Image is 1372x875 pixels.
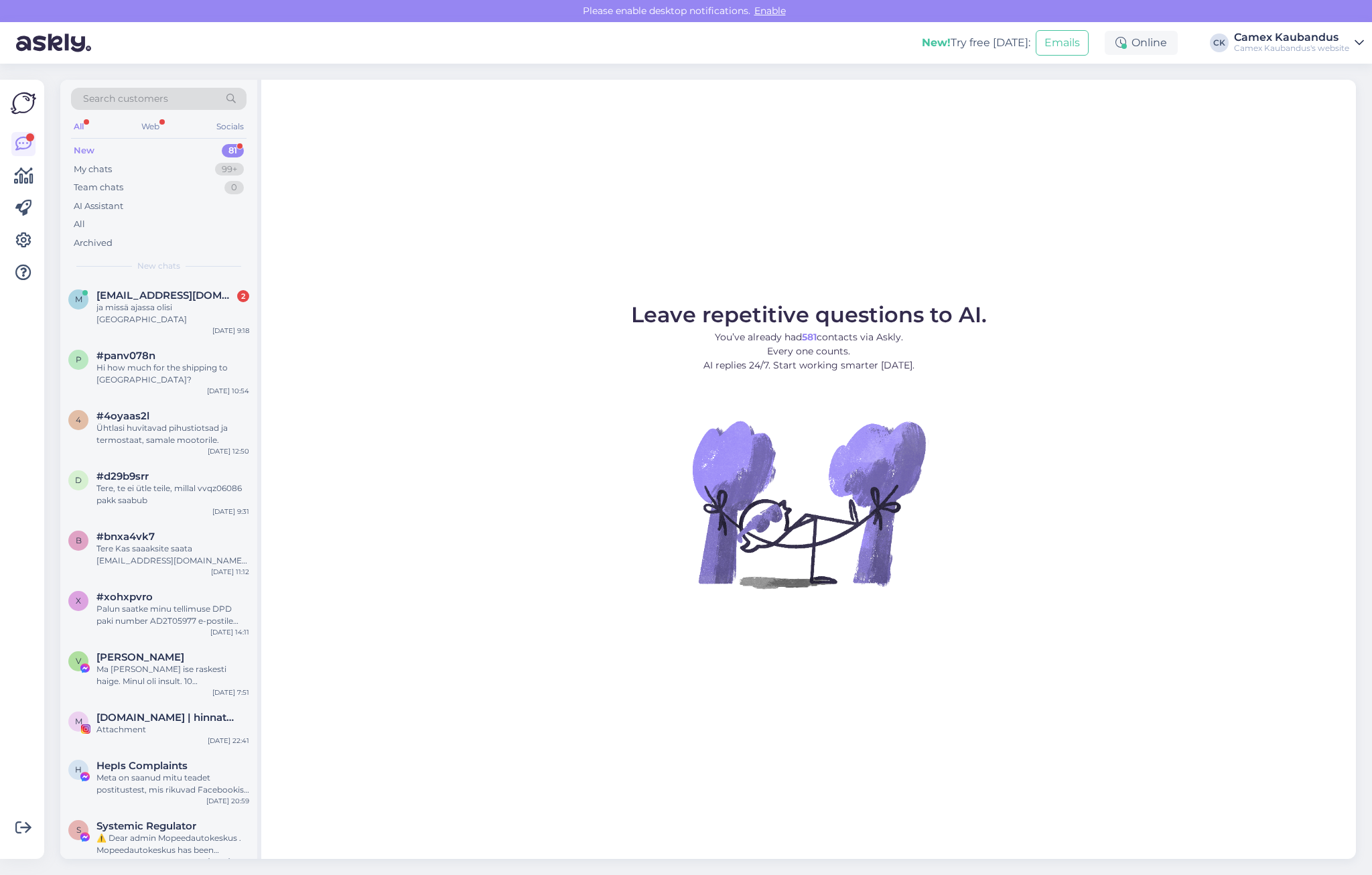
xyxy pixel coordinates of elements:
div: All [74,218,85,231]
div: Meta on saanud mitu teadet postitustest, mis rikuvad Facebookis olevate piltide ja videotega seot... [96,772,249,796]
div: [DATE] 10:54 [207,386,249,396]
span: V [76,656,81,666]
span: #4oyaas2l [96,410,149,422]
span: #xohxpvro [96,591,153,603]
div: [DATE] 9:18 [212,326,249,336]
div: [DATE] 11:12 [211,567,249,577]
span: Systemic Regulator [96,820,196,832]
div: 2 [237,290,249,302]
span: H [75,764,82,775]
div: Tere Kas saaaksite saata [EMAIL_ADDRESS][DOMAIN_NAME] e-[PERSON_NAME] ka minu tellimuse arve: EWF... [96,543,249,567]
div: My chats [74,163,112,176]
span: 4 [76,415,81,425]
img: No Chat active [688,383,929,624]
div: Hi how much for the shipping to [GEOGRAPHIC_DATA]? [96,362,249,386]
b: New! [922,36,951,49]
div: [DATE] 12:42 [208,856,249,866]
div: [DATE] 9:31 [212,507,249,517]
div: Camex Kaubandus [1234,32,1349,43]
div: New [74,144,94,157]
div: 81 [222,144,244,157]
button: Emails [1036,30,1089,56]
span: m [75,716,82,726]
div: [DATE] 20:59 [206,796,249,806]
div: [DATE] 22:41 [208,736,249,746]
span: x [76,596,81,606]
div: All [71,118,86,135]
span: markus.lahtinen6@gmail.com [96,289,236,301]
span: b [76,535,82,545]
div: 99+ [215,163,244,176]
span: Valerik Ahnefer [96,651,184,663]
span: S [76,825,81,835]
span: #bnxa4vk7 [96,531,155,543]
span: HepIs Complaints [96,760,188,772]
div: [DATE] 14:11 [210,627,249,637]
span: #d29b9srr [96,470,149,482]
div: [DATE] 12:50 [208,446,249,456]
img: Askly Logo [11,90,36,116]
p: You’ve already had contacts via Askly. Every one counts. AI replies 24/7. Start working smarter [... [631,330,987,373]
div: Ühtlasi huvitavad pihustiotsad ja termostaat, samale mootorile. [96,422,249,446]
div: Web [139,118,162,135]
div: Try free [DATE]: [922,35,1030,51]
div: Tere, te ei ütle teile, millal vvqz06086 pakk saabub [96,482,249,507]
div: Archived [74,237,113,250]
span: d [75,475,82,485]
span: Enable [750,5,790,17]
b: 581 [802,331,817,343]
div: ⚠️ Dear admin Mopeedautokeskus . Mopeedautokeskus has been reported for violating community rules... [96,832,249,856]
a: Camex KaubandusCamex Kaubandus's website [1234,32,1364,54]
span: Search customers [83,92,168,106]
span: m [75,294,82,304]
div: Camex Kaubandus's website [1234,43,1349,54]
span: p [76,354,82,364]
span: marimell.eu | hinnatud sisuloojad [96,712,236,724]
div: Online [1105,31,1178,55]
div: Ma [PERSON_NAME] ise raskesti haige. Minul oli insult. 10 [PERSON_NAME] [GEOGRAPHIC_DATA] haua ka... [96,663,249,687]
div: AI Assistant [74,200,123,213]
span: Leave repetitive questions to AI. [631,301,987,328]
div: Attachment [96,724,249,736]
div: ja missä ajassa olisi [GEOGRAPHIC_DATA] [96,301,249,326]
div: Team chats [74,181,123,194]
span: New chats [137,260,180,272]
div: Palun saatke minu tellimuse DPD paki number AD2T05977 e-postile [EMAIL_ADDRESS][DOMAIN_NAME] [96,603,249,627]
div: 0 [224,181,244,194]
div: [DATE] 7:51 [212,687,249,697]
span: #panv078n [96,350,155,362]
div: CK [1210,33,1229,52]
div: Socials [214,118,247,135]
